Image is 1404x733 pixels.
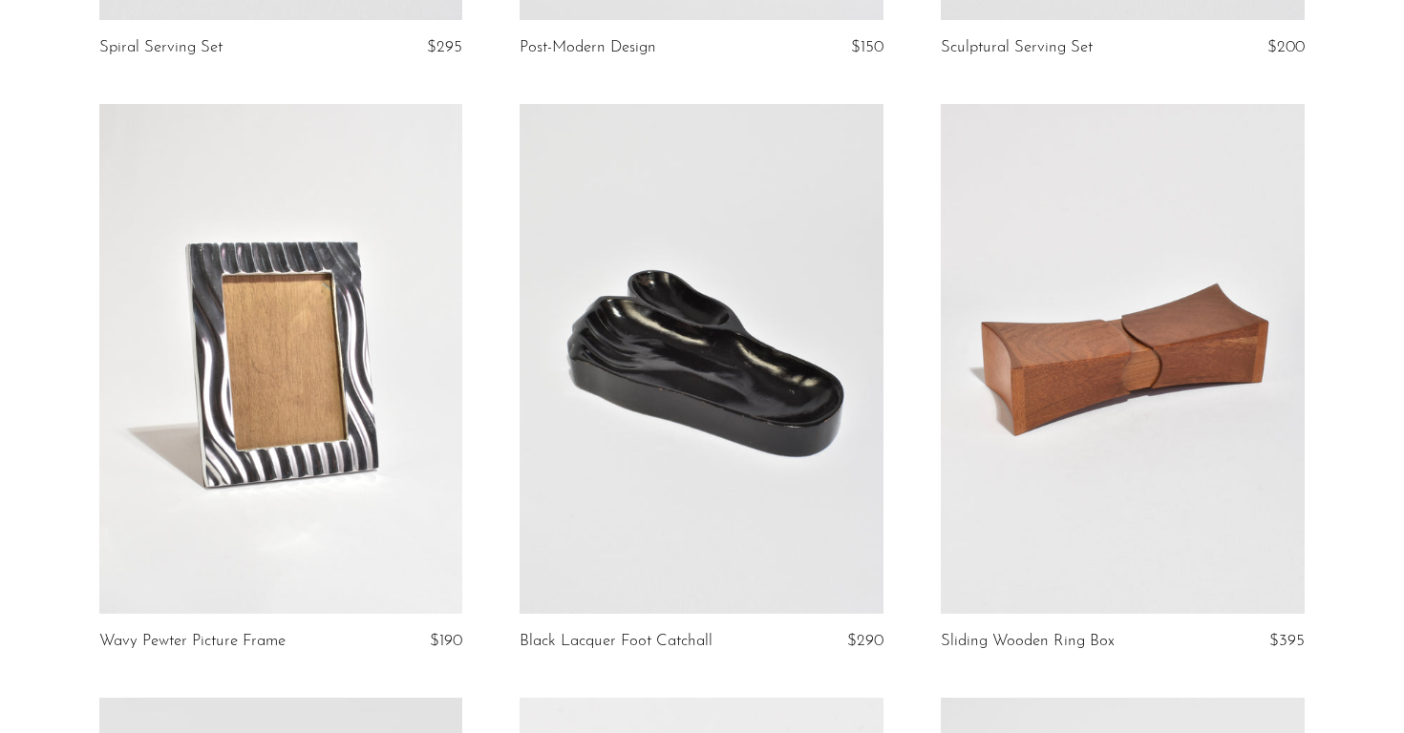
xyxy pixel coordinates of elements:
[1269,633,1305,649] span: $395
[520,39,656,56] a: Post-Modern Design
[941,633,1115,650] a: Sliding Wooden Ring Box
[941,39,1093,56] a: Sculptural Serving Set
[1267,39,1305,55] span: $200
[430,633,462,649] span: $190
[99,39,223,56] a: Spiral Serving Set
[427,39,462,55] span: $295
[99,633,286,650] a: Wavy Pewter Picture Frame
[851,39,883,55] span: $150
[847,633,883,649] span: $290
[520,633,713,650] a: Black Lacquer Foot Catchall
